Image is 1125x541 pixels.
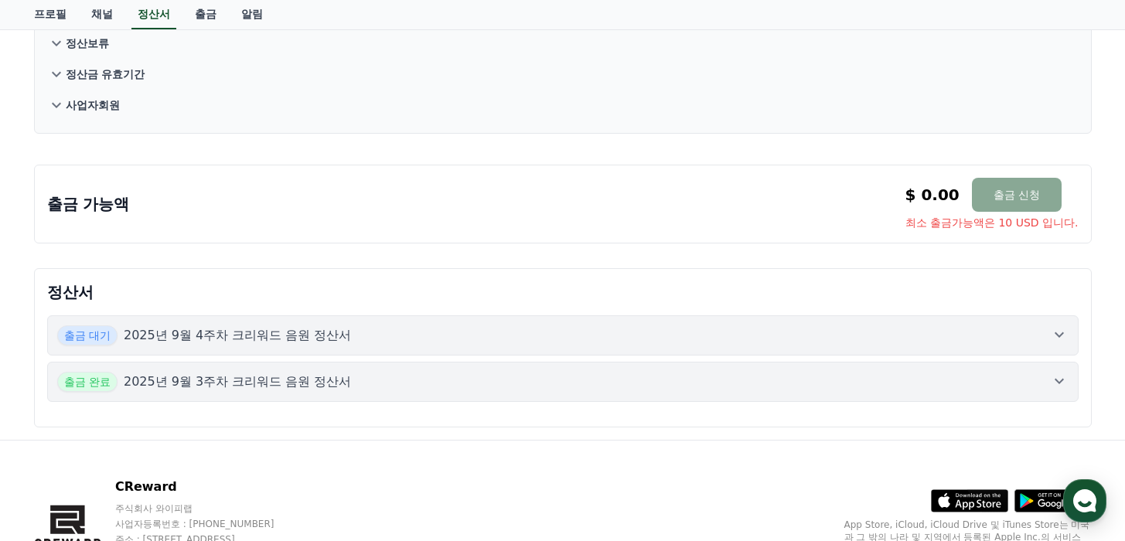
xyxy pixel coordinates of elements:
p: 2025년 9월 4주차 크리워드 음원 정산서 [124,326,352,345]
button: 정산보류 [47,28,1079,59]
p: 사업자등록번호 : [PHONE_NUMBER] [115,518,304,530]
p: CReward [115,478,304,496]
span: 최소 출금가능액은 10 USD 입니다. [905,215,1079,230]
p: 사업자회원 [66,97,120,113]
span: 출금 대기 [57,325,118,345]
p: 정산서 [47,281,1079,303]
button: 출금 신청 [972,178,1062,212]
p: 출금 가능액 [47,193,130,215]
span: 출금 완료 [57,372,118,392]
p: 정산보류 [66,36,109,51]
a: 홈 [5,413,102,451]
span: 대화 [141,437,160,449]
p: 주식회사 와이피랩 [115,502,304,515]
p: $ 0.00 [905,184,960,206]
button: 출금 완료 2025년 9월 3주차 크리워드 음원 정산서 [47,362,1079,402]
span: 설정 [239,436,257,448]
button: 출금 대기 2025년 9월 4주차 크리워드 음원 정산서 [47,315,1079,356]
a: 설정 [199,413,297,451]
p: 2025년 9월 3주차 크리워드 음원 정산서 [124,373,352,391]
button: 사업자회원 [47,90,1079,121]
a: 대화 [102,413,199,451]
span: 홈 [49,436,58,448]
button: 정산금 유효기간 [47,59,1079,90]
p: 정산금 유효기간 [66,66,145,82]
